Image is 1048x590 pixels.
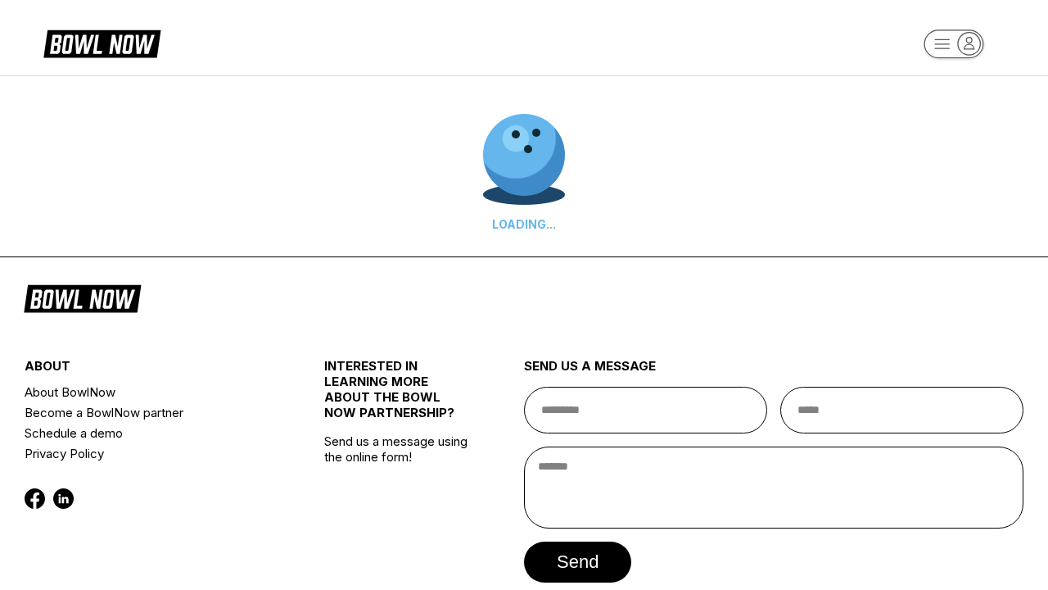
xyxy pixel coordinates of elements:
[524,542,631,583] button: send
[483,217,565,231] div: LOADING...
[25,443,274,464] a: Privacy Policy
[324,358,474,433] div: INTERESTED IN LEARNING MORE ABOUT THE BOWL NOW PARTNERSHIP?
[25,402,274,423] a: Become a BowlNow partner
[25,358,274,382] div: about
[524,358,1023,387] div: send us a message
[25,382,274,402] a: About BowlNow
[25,423,274,443] a: Schedule a demo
